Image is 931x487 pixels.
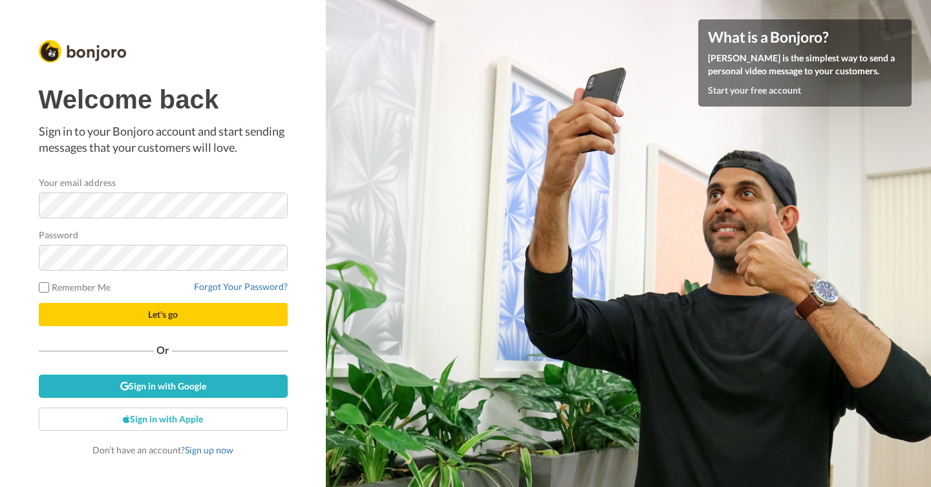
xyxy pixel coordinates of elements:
[39,408,288,431] a: Sign in with Apple
[39,228,79,242] label: Password
[92,444,233,455] span: Don’t have an account?
[39,85,288,114] h1: Welcome back
[708,85,801,96] a: Start your free account
[39,176,116,189] label: Your email address
[39,375,288,398] a: Sign in with Google
[154,346,172,355] span: Or
[39,123,288,156] p: Sign in to your Bonjoro account and start sending messages that your customers will love.
[39,303,288,326] button: Let's go
[39,280,111,294] label: Remember Me
[185,444,233,455] a: Sign up now
[148,309,178,320] span: Let's go
[708,29,902,45] h4: What is a Bonjoro?
[39,282,49,293] input: Remember Me
[194,281,288,292] a: Forgot Your Password?
[708,52,902,78] p: [PERSON_NAME] is the simplest way to send a personal video message to your customers.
